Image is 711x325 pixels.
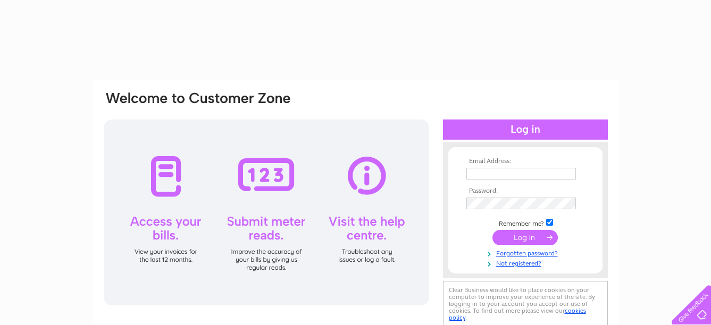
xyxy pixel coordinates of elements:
[466,247,587,258] a: Forgotten password?
[449,307,586,321] a: cookies policy
[492,230,558,245] input: Submit
[464,187,587,195] th: Password:
[464,217,587,228] td: Remember me?
[464,158,587,165] th: Email Address:
[466,258,587,268] a: Not registered?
